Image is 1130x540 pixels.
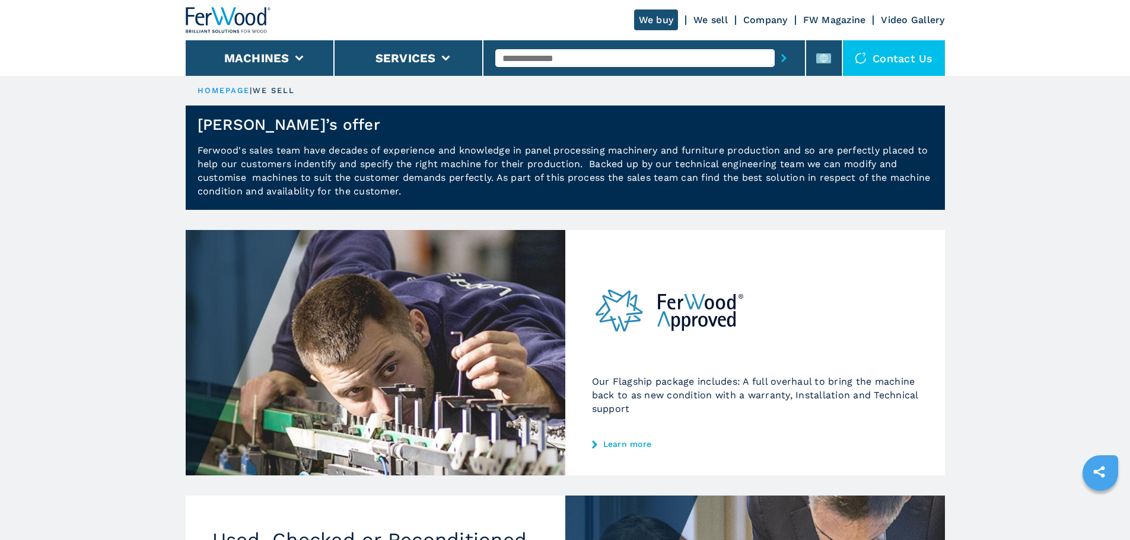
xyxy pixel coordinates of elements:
[375,51,436,65] button: Services
[186,7,271,33] img: Ferwood
[592,375,918,416] p: Our Flagship package includes: A full overhaul to bring the machine back to as new condition with...
[1084,457,1114,487] a: sharethis
[693,14,728,25] a: We sell
[803,14,866,25] a: FW Magazine
[881,14,944,25] a: Video Gallery
[592,439,918,449] a: Learn more
[775,44,793,72] button: submit-button
[855,52,867,64] img: Contact us
[743,14,788,25] a: Company
[186,143,945,210] p: Ferwood's sales team have decades of experience and knowledge in panel processing machinery and f...
[1080,487,1121,531] iframe: Chat
[224,51,289,65] button: Machines
[198,86,250,95] a: HOMEPAGE
[253,85,295,96] p: we sell
[250,86,252,95] span: |
[843,40,945,76] div: Contact us
[198,115,380,134] h1: [PERSON_NAME]’s offer
[634,9,679,30] a: We buy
